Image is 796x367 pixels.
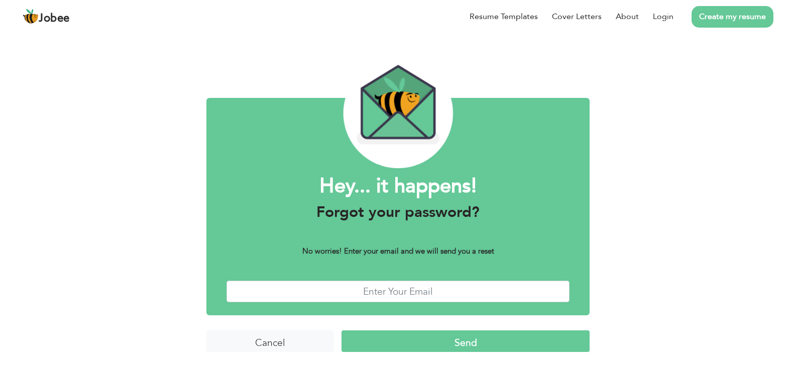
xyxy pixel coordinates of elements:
[552,11,602,23] a: Cover Letters
[616,11,639,23] a: About
[470,11,538,23] a: Resume Templates
[342,330,589,352] input: Send
[343,58,453,168] img: envelope_bee.png
[39,13,70,24] span: Jobee
[226,203,570,221] h3: Forgot your password?
[206,330,334,352] input: Cancel
[226,173,570,199] h1: Hey... it happens!
[302,246,494,256] b: No worries! Enter your email and we will send you a reset
[692,6,773,28] a: Create my resume
[226,281,570,302] input: Enter Your Email
[23,9,70,25] a: Jobee
[653,11,673,23] a: Login
[23,9,39,25] img: jobee.io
